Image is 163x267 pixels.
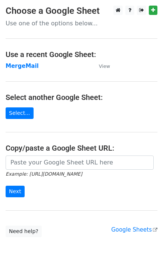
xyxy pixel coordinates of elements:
a: MergeMail [6,63,39,69]
h4: Copy/paste a Google Sheet URL: [6,144,157,153]
a: View [91,63,110,69]
p: Use one of the options below... [6,19,157,27]
h4: Select another Google Sheet: [6,93,157,102]
small: View [99,63,110,69]
small: Example: [URL][DOMAIN_NAME] [6,171,82,177]
input: Next [6,186,25,197]
h3: Choose a Google Sheet [6,6,157,16]
h4: Use a recent Google Sheet: [6,50,157,59]
a: Select... [6,107,34,119]
a: Need help? [6,226,42,237]
input: Paste your Google Sheet URL here [6,156,154,170]
a: Google Sheets [111,226,157,233]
